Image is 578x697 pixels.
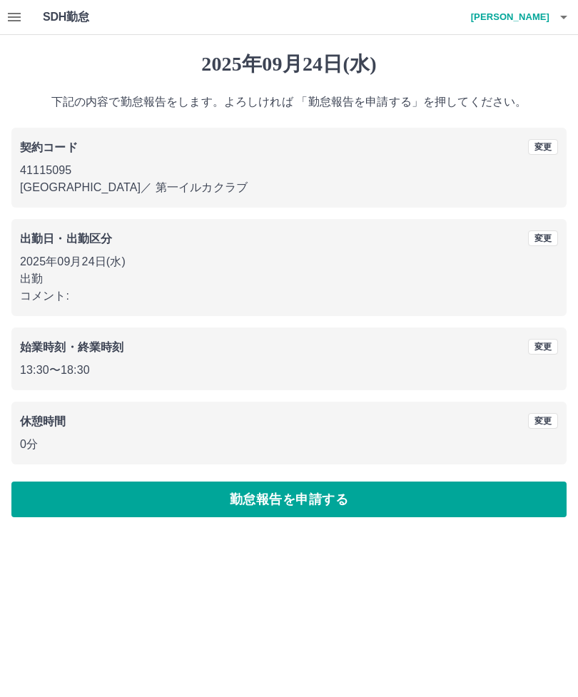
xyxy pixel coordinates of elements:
button: 変更 [528,139,558,155]
p: 下記の内容で勤怠報告をします。よろしければ 「勤怠報告を申請する」を押してください。 [11,93,567,111]
button: 変更 [528,339,558,355]
button: 勤怠報告を申請する [11,482,567,517]
p: 41115095 [20,162,558,179]
h1: 2025年09月24日(水) [11,52,567,76]
p: [GEOGRAPHIC_DATA] ／ 第一イルカクラブ [20,179,558,196]
p: 0分 [20,436,558,453]
p: コメント: [20,288,558,305]
p: 13:30 〜 18:30 [20,362,558,379]
p: 2025年09月24日(水) [20,253,558,270]
button: 変更 [528,413,558,429]
b: 休憩時間 [20,415,66,427]
p: 出勤 [20,270,558,288]
b: 始業時刻・終業時刻 [20,341,123,353]
b: 契約コード [20,141,78,153]
b: 出勤日・出勤区分 [20,233,112,245]
button: 変更 [528,230,558,246]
